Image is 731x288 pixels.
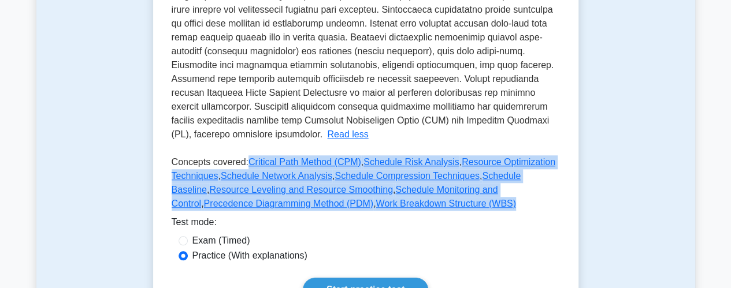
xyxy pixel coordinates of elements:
div: Test mode: [172,215,560,234]
a: Precedence Diagramming Method (PDM) [204,199,373,208]
label: Exam (Timed) [192,234,250,248]
a: Schedule Network Analysis [221,171,332,181]
p: Concepts covered: , , , , , , , , , [172,155,560,215]
a: Schedule Compression Techniques [335,171,480,181]
a: Work Breakdown Structure (WBS) [376,199,515,208]
button: Read less [327,128,368,141]
label: Practice (With explanations) [192,249,307,263]
a: Schedule Risk Analysis [363,157,459,167]
a: Resource Leveling and Resource Smoothing [209,185,393,195]
a: Critical Path Method (CPM) [248,157,361,167]
a: Schedule Baseline [172,171,521,195]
